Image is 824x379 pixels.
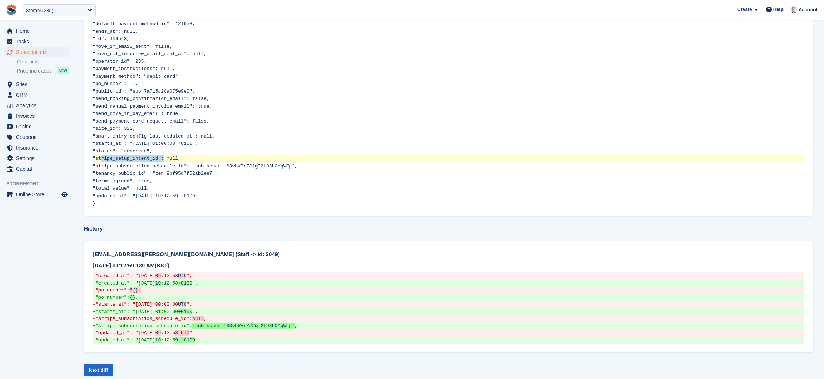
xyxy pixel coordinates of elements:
[16,153,60,163] span: Settings
[16,36,60,47] span: Tasks
[93,66,175,71] span: "payment_instructions": null,
[93,315,804,322] del: "stripe_subscription_schedule_id": ,
[175,330,189,336] strong: 8 UTC
[93,287,96,293] span: -
[93,81,138,86] span: "po_number": {},
[93,262,155,268] time: 2025-09-05 09:12:59 UTC
[93,295,96,300] span: +
[26,7,53,14] div: Storabl (235)
[16,164,60,174] span: Capital
[93,337,804,344] ins: "updated_at": "[DATE] :12:5 "
[178,302,186,307] strong: UTC
[16,111,60,121] span: Invoices
[192,323,295,329] strong: "sub_sched_1S3vhWErZJ2gI2t93LCYqWFp"
[4,121,69,132] a: menu
[93,294,804,301] ins: "po_number": ,
[93,308,804,316] ins: "starts_at": "[DATE] 0 :00:00 ",
[93,29,138,34] span: "ends_at": null,
[93,322,804,330] ins: "stripe_subscription_schedule_id": ,
[93,111,181,116] span: "send_move_in_day_email": true,
[93,186,150,191] span: "total_value": null,
[4,100,69,111] a: menu
[16,47,60,57] span: Subscriptions
[158,309,161,314] strong: 1
[93,280,804,287] ins: "created_at": "[DATE] :12:58 ",
[4,111,69,121] a: menu
[16,132,60,142] span: Coupons
[93,272,804,280] del: "created_at": "[DATE] :12:58 ",
[4,36,69,47] a: menu
[16,189,60,200] span: Online Store
[129,295,135,300] strong: {}
[93,262,804,270] div: (BST)
[6,4,17,15] img: stora-icon-8386f47178a22dfd0bd8f6a31ec36ba5ce8667c1dd55bd0f319d3a0aa187defe.svg
[737,6,752,13] span: Create
[16,26,60,36] span: Home
[93,44,172,49] span: "move_in_email_sent": false,
[4,132,69,142] a: menu
[93,21,195,27] span: "default_payment_method_id": 121958,
[4,26,69,36] a: menu
[155,273,161,279] strong: 09
[93,104,212,109] span: "send_manual_payment_invoice_email": true,
[155,337,161,343] strong: 10
[4,153,69,163] a: menu
[93,59,147,64] span: "operator_id": 235,
[16,143,60,153] span: Insurance
[93,126,135,131] span: "site_id": 322,
[93,287,804,294] del: "po_number": ,
[93,163,298,169] span: "stripe_subscription_schedule_id": "sub_sched_1S3vhWErZJ2gI2t93LCYqWFp",
[798,6,817,13] span: Account
[158,302,161,307] strong: 0
[84,364,113,376] a: Next diff
[16,121,60,132] span: Pricing
[773,6,784,13] span: Help
[93,178,152,184] span: "terms_agreed": true,
[4,189,69,200] a: menu
[93,193,198,199] span: "updated_at": "[DATE] 10:12:59 +0100"
[93,134,215,139] span: "smart_entry_config_last_updated_at": null,
[790,6,797,13] img: Jeff Knox
[129,287,141,293] strong: "{}"
[17,58,69,65] a: Contracts
[4,47,69,57] a: menu
[192,316,204,321] strong: null
[4,90,69,100] a: menu
[178,281,192,286] strong: +0100
[175,337,195,343] strong: 9 +0100
[93,301,804,308] del: "starts_at": "[DATE] 0 :00:00 ",
[93,309,96,314] span: +
[4,79,69,89] a: menu
[93,281,96,286] span: +
[93,89,195,94] span: "public_id": "sub_7a715c28a075e9e0",
[4,164,69,174] a: menu
[93,141,198,146] span: "starts_at": "[DATE] 01:00:00 +0100",
[93,329,804,337] del: "updated_at": "[DATE] :12:5 "
[155,330,161,336] strong: 09
[17,67,52,74] span: Price increases
[178,273,186,279] strong: UTC
[93,273,96,279] span: -
[93,201,96,206] span: }
[7,180,73,187] span: Storefront
[93,36,129,42] span: "id": 106548,
[93,330,96,336] span: -
[57,67,69,74] div: NEW
[93,119,209,124] span: "send_payment_card_request_email": false,
[93,74,181,79] span: "payment_method": "debit_card",
[155,281,161,286] strong: 10
[16,90,60,100] span: CRM
[93,337,96,343] span: +
[93,96,209,101] span: "send_booking_confirmation_email": false,
[178,309,192,314] strong: +0100
[93,323,96,329] span: +
[4,143,69,153] a: menu
[16,100,60,111] span: Analytics
[84,225,813,233] div: History
[93,316,96,321] span: -
[93,171,218,176] span: "tenancy_public_id": "ten_9bf95d7f52ab2ee7",
[93,156,181,161] span: "stripe_setup_intent_id": null,
[16,79,60,89] span: Sites
[93,148,152,154] span: "status": "reserved",
[93,250,804,259] div: [EMAIL_ADDRESS][PERSON_NAME][DOMAIN_NAME] (Staff -> id: 3049)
